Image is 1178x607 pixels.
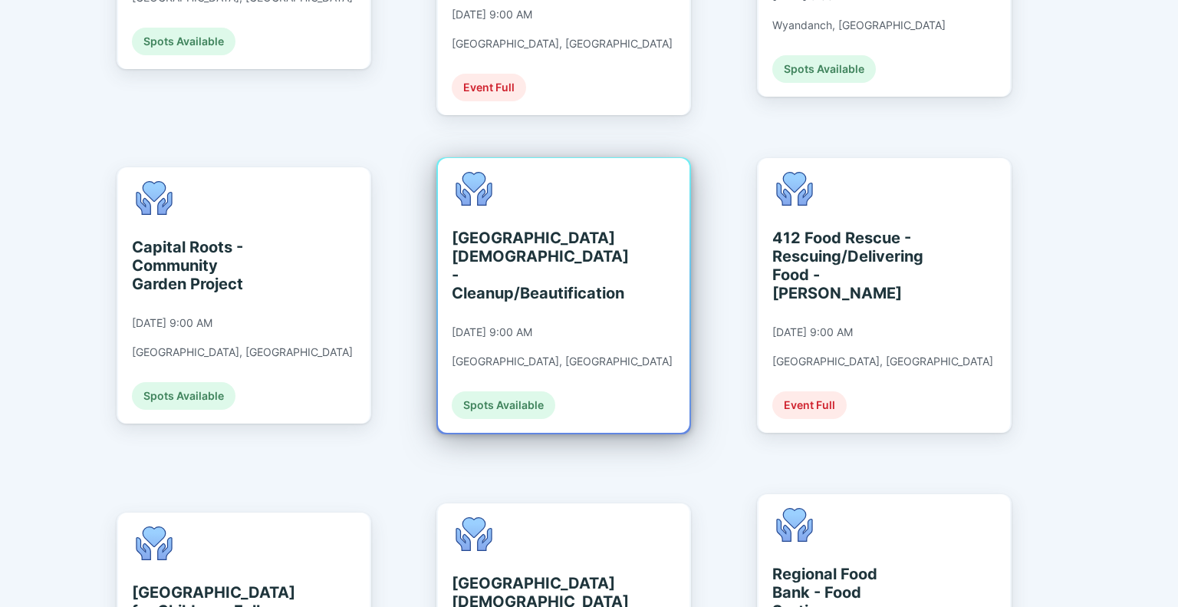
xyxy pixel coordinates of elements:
[132,238,272,293] div: Capital Roots - Community Garden Project
[452,325,532,339] div: [DATE] 9:00 AM
[772,229,913,302] div: 412 Food Rescue - Rescuing/Delivering Food - [PERSON_NAME]
[772,18,946,32] div: Wyandanch, [GEOGRAPHIC_DATA]
[452,391,555,419] div: Spots Available
[452,74,526,101] div: Event Full
[772,325,853,339] div: [DATE] 9:00 AM
[132,345,353,359] div: [GEOGRAPHIC_DATA], [GEOGRAPHIC_DATA]
[132,316,212,330] div: [DATE] 9:00 AM
[772,55,876,83] div: Spots Available
[772,391,847,419] div: Event Full
[132,382,235,410] div: Spots Available
[772,355,993,368] div: [GEOGRAPHIC_DATA], [GEOGRAPHIC_DATA]
[132,28,235,55] div: Spots Available
[452,8,532,21] div: [DATE] 9:00 AM
[452,229,592,302] div: [GEOGRAPHIC_DATA][DEMOGRAPHIC_DATA] - Cleanup/Beautification
[452,355,673,368] div: [GEOGRAPHIC_DATA], [GEOGRAPHIC_DATA]
[452,37,673,51] div: [GEOGRAPHIC_DATA], [GEOGRAPHIC_DATA]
